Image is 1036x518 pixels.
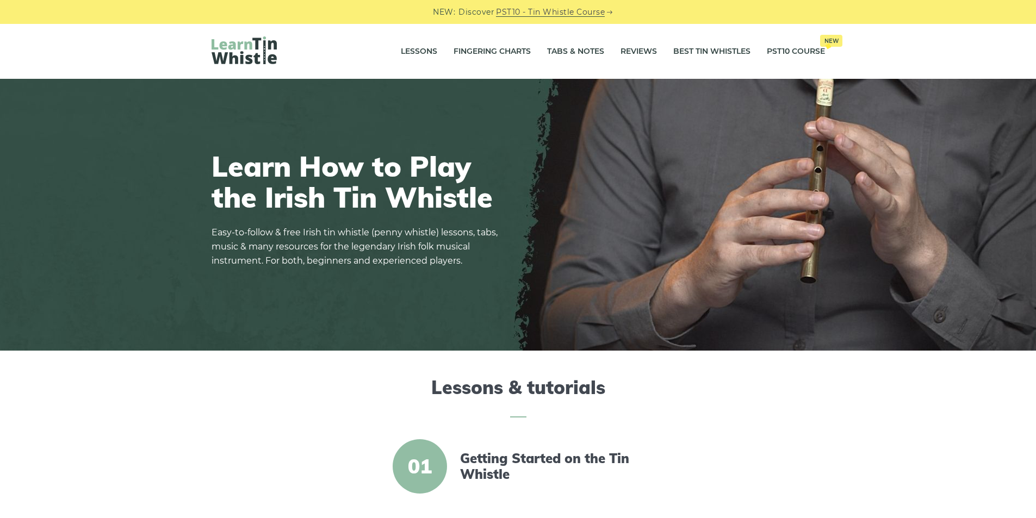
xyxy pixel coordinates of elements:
h2: Lessons & tutorials [212,377,825,417]
a: Tabs & Notes [547,38,604,65]
a: Reviews [621,38,657,65]
span: New [820,35,842,47]
h1: Learn How to Play the Irish Tin Whistle [212,151,505,213]
span: 01 [393,439,447,494]
p: Easy-to-follow & free Irish tin whistle (penny whistle) lessons, tabs, music & many resources for... [212,226,505,268]
img: LearnTinWhistle.com [212,36,277,64]
a: Getting Started on the Tin Whistle [460,451,647,482]
a: Fingering Charts [454,38,531,65]
a: Best Tin Whistles [673,38,750,65]
a: Lessons [401,38,437,65]
a: PST10 CourseNew [767,38,825,65]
